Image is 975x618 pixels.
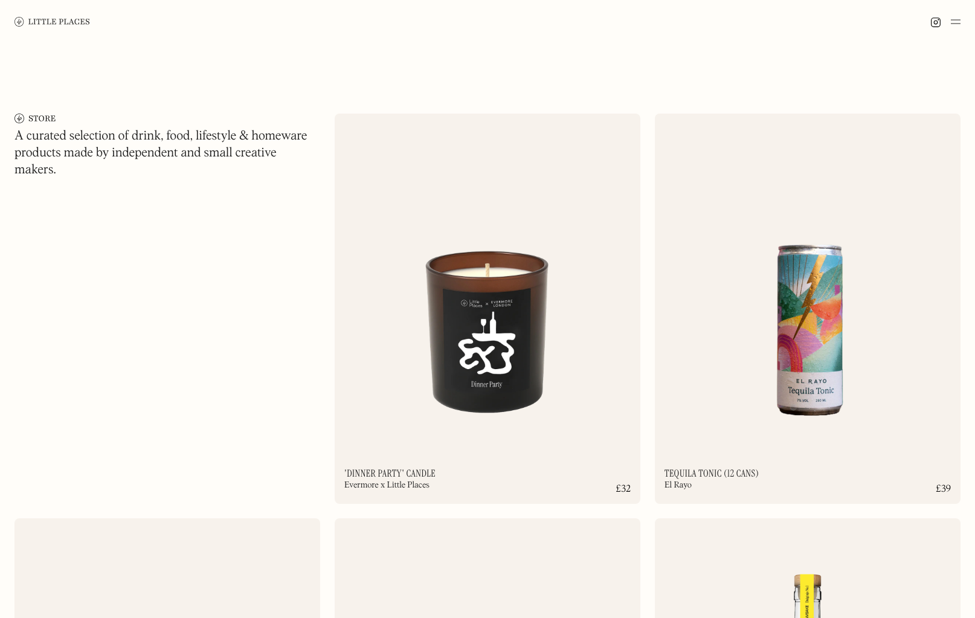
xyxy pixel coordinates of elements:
img: 684bd0672f53f3bb2a769dc7_Tequila%20Tonic.png [655,114,961,445]
div: El Rayo [664,481,692,489]
img: 6821a401155898ffc9efaafb_Evermore.png [335,114,640,445]
div: £39 [936,484,951,494]
h2: Tequila Tonic (12 cans) [664,469,759,478]
h1: A curated selection of drink, food, lifestyle & homeware products made by independent and small c... [14,128,320,179]
div: £32 [616,484,631,494]
h2: 'Dinner Party' Candle [344,469,436,478]
div: Evermore x Little Places [344,481,430,489]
